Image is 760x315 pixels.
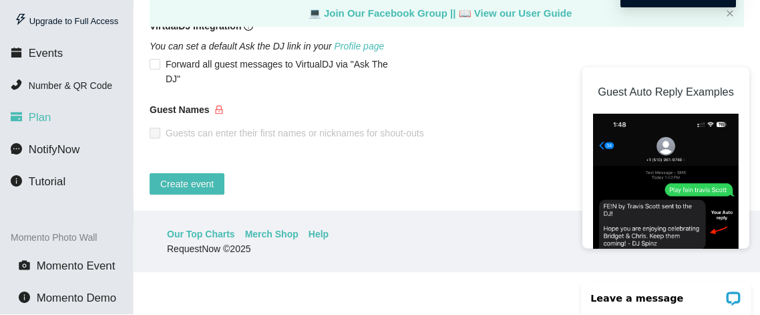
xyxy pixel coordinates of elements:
h3: Guest Auto Reply Examples [593,78,739,106]
span: close [726,9,734,17]
a: Our Top Charts [167,227,235,241]
span: camera [19,259,30,271]
span: info-circle [19,292,30,303]
span: laptop [459,7,471,19]
a: Merch Shop [245,227,299,241]
button: close [726,9,734,18]
a: laptop Join Our Facebook Group || [309,7,459,19]
a: Help [309,227,329,241]
a: laptop View our User Guide [459,7,572,19]
iframe: LiveChat chat widget [572,273,760,315]
span: Momento Demo [37,292,116,304]
span: Momento Event [37,259,116,272]
div: RequestNow © 2025 [167,241,723,256]
span: laptop [309,7,321,19]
